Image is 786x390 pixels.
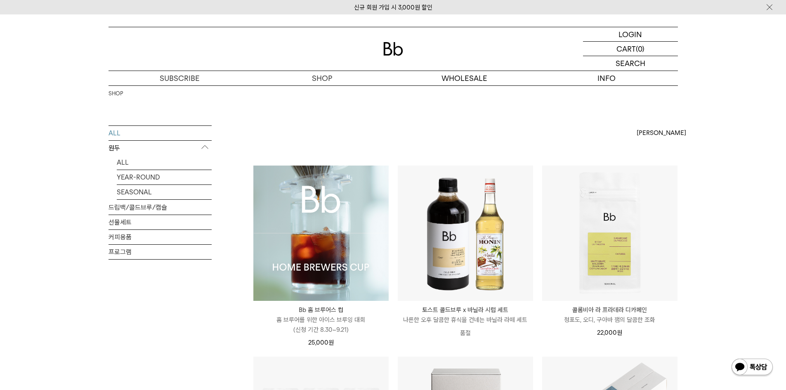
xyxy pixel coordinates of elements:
[542,165,677,301] img: 콜롬비아 라 프라데라 디카페인
[109,141,212,156] p: 원두
[542,305,677,315] p: 콜롬비아 라 프라데라 디카페인
[253,165,389,301] a: Bb 홈 브루어스 컵
[253,305,389,315] p: Bb 홈 브루어스 컵
[636,42,644,56] p: (0)
[253,165,389,301] img: 1000001223_add2_021.jpg
[616,42,636,56] p: CART
[637,128,686,138] span: [PERSON_NAME]
[109,230,212,244] a: 커피용품
[583,27,678,42] a: LOGIN
[398,305,533,325] a: 토스트 콜드브루 x 바닐라 시럽 세트 나른한 오후 달콤한 휴식을 건네는 바닐라 라떼 세트
[109,200,212,215] a: 드립백/콜드브루/캡슐
[328,339,334,346] span: 원
[618,27,642,41] p: LOGIN
[109,126,212,140] a: ALL
[398,315,533,325] p: 나른한 오후 달콤한 휴식을 건네는 바닐라 라떼 세트
[117,155,212,170] a: ALL
[583,42,678,56] a: CART (0)
[109,71,251,85] a: SUBSCRIBE
[398,305,533,315] p: 토스트 콜드브루 x 바닐라 시럽 세트
[253,305,389,335] a: Bb 홈 브루어스 컵 홈 브루어를 위한 아이스 브루잉 대회(신청 기간 8.30~9.21)
[251,71,393,85] a: SHOP
[253,315,389,335] p: 홈 브루어를 위한 아이스 브루잉 대회 (신청 기간 8.30~9.21)
[597,329,622,336] span: 22,000
[383,42,403,56] img: 로고
[616,56,645,71] p: SEARCH
[117,170,212,184] a: YEAR-ROUND
[109,90,123,98] a: SHOP
[109,215,212,229] a: 선물세트
[617,329,622,336] span: 원
[308,339,334,346] span: 25,000
[354,4,432,11] a: 신규 회원 가입 시 3,000원 할인
[536,71,678,85] p: INFO
[542,305,677,325] a: 콜롬비아 라 프라데라 디카페인 청포도, 오디, 구아바 잼의 달콤한 조화
[109,245,212,259] a: 프로그램
[398,325,533,341] p: 품절
[398,165,533,301] img: 토스트 콜드브루 x 바닐라 시럽 세트
[117,185,212,199] a: SEASONAL
[731,358,774,378] img: 카카오톡 채널 1:1 채팅 버튼
[393,71,536,85] p: WHOLESALE
[542,315,677,325] p: 청포도, 오디, 구아바 잼의 달콤한 조화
